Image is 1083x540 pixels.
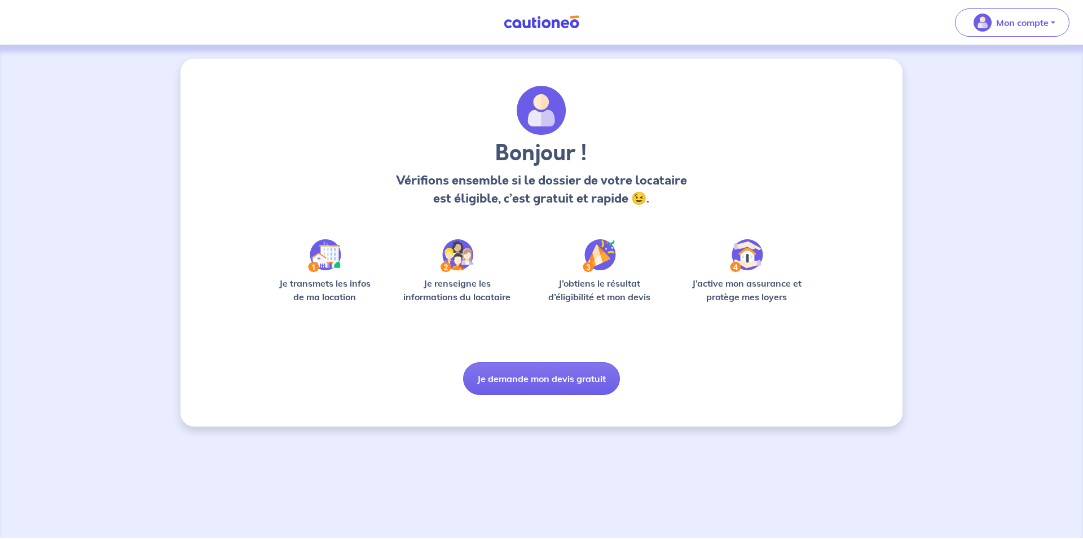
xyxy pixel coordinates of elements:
[441,239,473,272] img: /static/c0a346edaed446bb123850d2d04ad552/Step-2.svg
[730,239,763,272] img: /static/bfff1cf634d835d9112899e6a3df1a5d/Step-4.svg
[393,172,690,208] p: Vérifions ensemble si le dossier de votre locataire est éligible, c’est gratuit et rapide 😉.
[536,276,663,304] p: J’obtiens le résultat d’éligibilité et mon devis
[463,362,620,395] button: Je demande mon devis gratuit
[517,86,566,135] img: archivate
[308,239,341,272] img: /static/90a569abe86eec82015bcaae536bd8e6/Step-1.svg
[397,276,518,304] p: Je renseigne les informations du locataire
[974,14,992,32] img: illu_account_valid_menu.svg
[996,16,1049,29] p: Mon compte
[583,239,616,272] img: /static/f3e743aab9439237c3e2196e4328bba9/Step-3.svg
[681,276,812,304] p: J’active mon assurance et protège mes loyers
[955,8,1069,37] button: illu_account_valid_menu.svgMon compte
[271,276,378,304] p: Je transmets les infos de ma location
[499,15,584,29] img: Cautioneo
[393,140,690,167] h3: Bonjour !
